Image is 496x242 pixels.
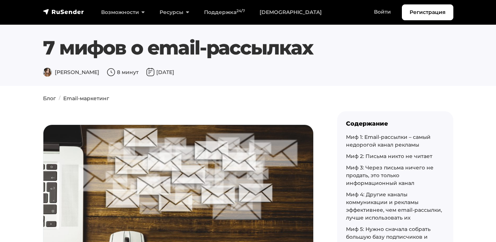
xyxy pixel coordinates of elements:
[197,5,252,20] a: Поддержка24/7
[39,95,458,102] nav: breadcrumb
[252,5,329,20] a: [DEMOGRAPHIC_DATA]
[346,191,442,221] a: Миф 4: Другие каналы коммуникации и рекламы эффективнее, чем email-рассылки, лучше использовать их
[402,4,453,20] a: Регистрация
[43,36,418,59] h1: 7 мифов о email-рассылках
[107,68,115,77] img: Время чтения
[346,153,432,159] a: Миф 2: Письма никто не читает
[346,120,445,127] div: Содержание
[346,134,431,148] a: Миф 1: Email-рассылки – самый недорогой канал рекламы
[43,8,84,15] img: RuSender
[152,5,197,20] a: Ресурсы
[146,69,174,76] span: [DATE]
[94,5,152,20] a: Возможности
[43,69,99,76] span: [PERSON_NAME]
[43,95,56,102] a: Блог
[236,8,245,13] sup: 24/7
[367,4,398,20] a: Войти
[146,68,155,77] img: Дата публикации
[346,164,433,186] a: Миф 3: Через письма ничего не продать, это только информационный канал
[56,95,109,102] li: Email-маркетинг
[107,69,139,76] span: 8 минут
